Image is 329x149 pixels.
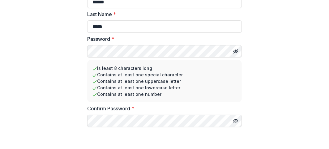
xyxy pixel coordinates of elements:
[92,84,237,91] li: Contains at least one lowercase letter
[231,116,241,126] button: Toggle password visibility
[92,65,237,71] li: Is least 8 characters long
[92,71,237,78] li: Contains at least one special character
[231,46,241,56] button: Toggle password visibility
[87,105,238,112] label: Confirm Password
[87,11,238,18] label: Last Name
[92,78,237,84] li: Contains at least one uppercase letter
[92,91,237,97] li: Contains at least one number
[87,35,238,43] label: Password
